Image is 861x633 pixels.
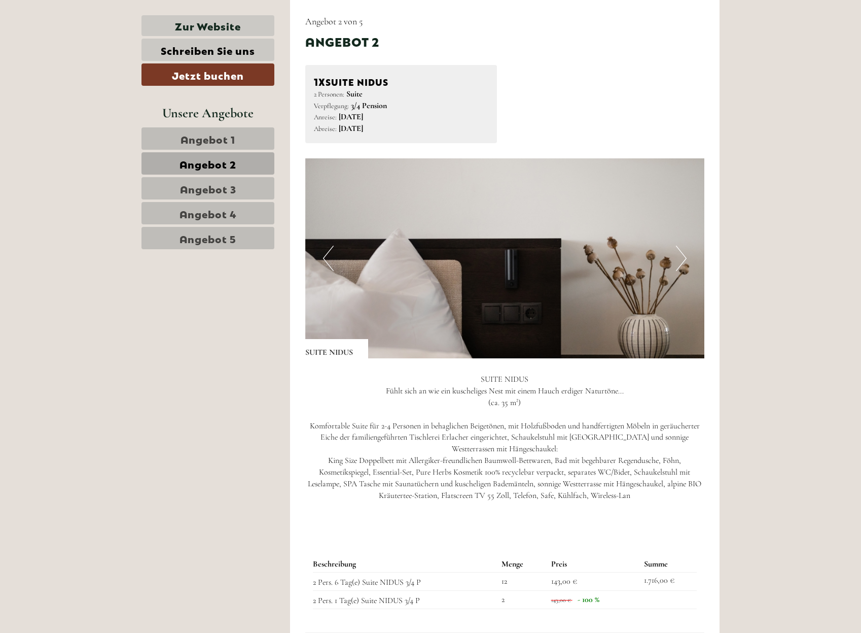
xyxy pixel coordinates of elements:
button: Senden [329,263,400,285]
div: Guten Tag, wie können wir Ihnen helfen? [250,27,392,58]
b: [DATE] [339,112,363,122]
img: image [305,158,705,358]
div: Sie [256,29,384,38]
td: 2 Pers. 1 Tag(e) Suite NIDUS 3/4 P [313,590,498,609]
td: 2 [497,590,547,609]
span: 143,00 € [551,596,571,604]
small: 19:59 [256,49,384,56]
small: Abreise: [314,124,337,133]
small: Anreise: [314,113,337,121]
th: Beschreibung [313,556,498,572]
p: SUITE NIDUS Fühlt sich an wie ein kuscheliges Nest mit einem Hauch erdiger Naturtöne... (ca. 35 m... [305,374,705,513]
span: Angebot 2 von 5 [305,16,363,27]
div: SUITE NIDUS [314,74,489,88]
b: [DATE] [339,123,363,134]
span: Angebot 3 [180,181,236,195]
a: Schreiben Sie uns [141,39,274,61]
div: Unsere Angebote [141,104,274,122]
small: 2 Personen: [314,90,344,98]
button: Next [676,246,687,271]
span: Angebot 4 [180,206,237,220]
span: Angebot 5 [180,231,236,245]
td: 2 Pers. 6 Tag(e) Suite NIDUS 3/4 P [313,573,498,591]
span: Angebot 2 [180,156,236,171]
td: 12 [497,573,547,591]
span: - 100 % [578,594,599,605]
th: Preis [547,556,640,572]
b: 1x [314,74,326,88]
b: Suite [346,89,363,99]
span: 143,00 € [551,576,577,586]
small: Verpflegung: [314,102,349,110]
th: Summe [640,556,697,572]
div: Angebot 2 [305,32,379,50]
button: Previous [323,246,334,271]
td: 1.716,00 € [640,573,697,591]
th: Menge [497,556,547,572]
a: Zur Website [141,15,274,36]
div: [DATE] [182,8,218,25]
span: Angebot 1 [181,131,235,146]
a: Jetzt buchen [141,63,274,86]
b: 3/4 Pension [351,101,387,111]
div: SUITE NIDUS [305,339,368,358]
